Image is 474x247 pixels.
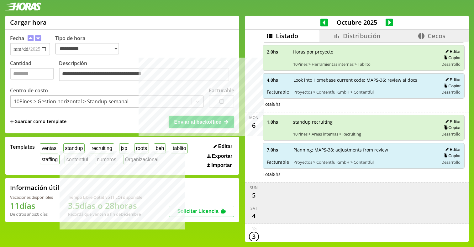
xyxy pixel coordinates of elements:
span: Editar [218,144,232,149]
button: contentful [65,155,90,164]
div: De otros años: 0 días [10,211,53,217]
span: 2.0 hs [267,49,289,55]
label: Tipo de hora [55,35,124,55]
span: 10Pines > Herramientas internas > Tablito [293,61,434,67]
div: Sun [250,185,258,190]
label: Centro de costo [10,87,48,94]
div: Vacaciones disponibles [10,194,53,200]
div: Total 8 hs [263,171,465,177]
span: Facturable [267,159,289,165]
button: Exportar [205,153,234,159]
button: Editar [212,143,234,150]
label: Facturable [209,87,234,94]
button: standup [63,143,85,153]
div: Mon [249,115,258,120]
button: numeros [95,155,118,164]
span: Proyectos > Contentful GmbH > Contentful [293,159,434,165]
button: Copiar [442,55,461,60]
span: + [10,118,14,125]
div: scrollable content [245,42,469,241]
span: Octubre 2025 [328,18,386,27]
button: Editar [443,147,461,152]
div: 6 [249,120,259,130]
div: Sat [250,206,257,211]
img: logotipo [5,3,41,11]
button: ventas [40,143,58,153]
button: Copiar [442,153,461,158]
select: Tipo de hora [55,43,119,54]
label: Descripción [59,60,234,83]
div: 10Pines > Gestion horizontal > Standup semanal [14,98,129,105]
span: 4.0 hs [267,77,289,83]
label: Cantidad [10,60,59,83]
textarea: Descripción [59,68,229,81]
span: Planning; MAPS-38: adjustments from review [293,147,434,153]
div: 5 [249,190,259,200]
button: Editar [443,49,461,54]
span: +Guardar como template [10,118,66,125]
button: jxp [119,143,129,153]
button: Copiar [442,125,461,130]
button: roots [134,143,149,153]
span: 7.0 hs [267,147,289,153]
span: 10Pines > Areas internas > Recruiting [293,131,434,137]
button: beh [154,143,166,153]
button: Copiar [442,83,461,89]
span: Horas por proyecto [293,49,434,55]
div: 3 [249,232,259,242]
button: recruiting [90,143,114,153]
span: Facturable [267,89,289,95]
input: Cantidad [10,68,54,80]
button: tablito [171,143,188,153]
h1: 3.5 días o 28 horas [68,200,142,211]
button: Enviar al backoffice [169,116,234,128]
span: Listado [276,32,298,40]
span: Proyectos > Contentful GmbH > Contentful [293,89,434,95]
span: Exportar [212,153,232,159]
span: Look into Homebase current code; MAPS-36: review ai docs [293,77,434,83]
div: 4 [249,211,259,221]
span: standup recruiting [293,119,434,125]
span: Templates [10,143,35,150]
span: Importar [211,162,232,168]
button: Editar [443,77,461,82]
button: Solicitar Licencia [169,206,234,217]
span: Distribución [343,32,381,40]
h1: Cargar hora [10,18,47,27]
h1: 11 días [10,200,53,211]
div: Fri [251,226,256,232]
div: Recordá que vencen a fin de [68,211,142,217]
b: Diciembre [121,211,141,217]
button: Organizacional [123,155,160,164]
span: Solicitar Licencia [177,208,219,214]
h2: Información útil [10,183,59,192]
button: staffing [40,155,60,164]
div: Tiempo Libre Optativo (TiLO) disponible [68,194,142,200]
label: Fecha [10,35,24,42]
span: 1.0 hs [267,119,289,125]
span: Desarrollo [441,131,461,137]
span: Desarrollo [441,89,461,95]
span: Desarrollo [441,159,461,165]
button: Editar [443,119,461,124]
span: Cecos [428,32,445,40]
div: Total 8 hs [263,101,465,107]
span: Desarrollo [441,61,461,67]
span: Enviar al backoffice [174,119,221,125]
